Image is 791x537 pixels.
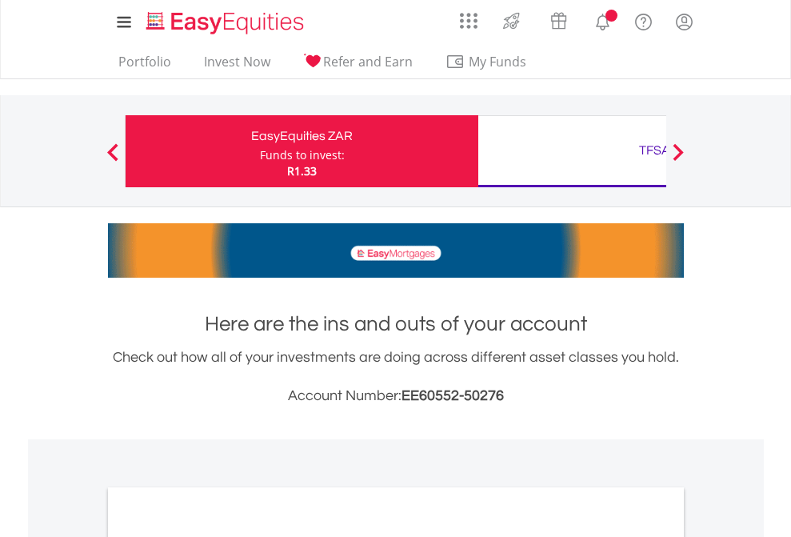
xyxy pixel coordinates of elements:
[135,125,469,147] div: EasyEquities ZAR
[535,4,582,34] a: Vouchers
[582,4,623,36] a: Notifications
[545,8,572,34] img: vouchers-v2.svg
[623,4,664,36] a: FAQ's and Support
[108,223,684,278] img: EasyMortage Promotion Banner
[323,53,413,70] span: Refer and Earn
[401,388,504,403] span: EE60552-50276
[297,54,419,78] a: Refer and Earn
[662,151,694,167] button: Next
[112,54,178,78] a: Portfolio
[445,51,550,72] span: My Funds
[108,310,684,339] h1: Here are the ins and outs of your account
[108,385,684,407] h3: Account Number:
[108,347,684,407] div: Check out how all of your investments are doing across different asset classes you hold.
[498,8,525,34] img: thrive-v2.svg
[140,4,310,36] a: Home page
[198,54,277,78] a: Invest Now
[260,147,345,163] div: Funds to invest:
[664,4,705,39] a: My Profile
[143,10,310,36] img: EasyEquities_Logo.png
[97,151,129,167] button: Previous
[460,12,477,30] img: grid-menu-icon.svg
[449,4,488,30] a: AppsGrid
[287,163,317,178] span: R1.33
